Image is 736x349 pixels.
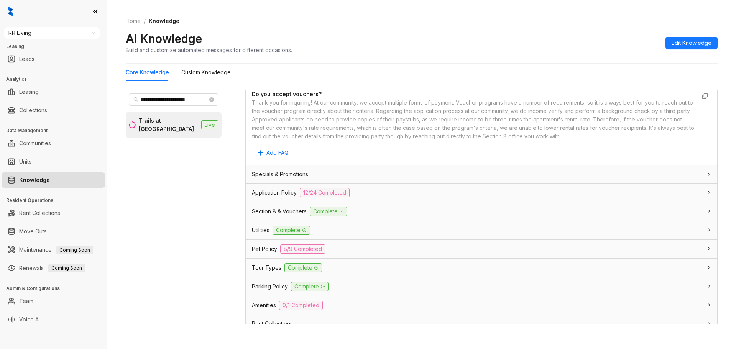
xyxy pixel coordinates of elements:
h2: AI Knowledge [126,31,202,46]
span: Utilities [252,226,269,234]
span: Edit Knowledge [672,39,711,47]
span: RR Living [8,27,95,39]
span: Amenities [252,301,276,310]
span: Tour Types [252,264,281,272]
span: Coming Soon [56,246,93,254]
strong: Do you accept vouchers? [252,91,322,97]
div: Rent Collections [246,315,717,333]
span: collapsed [706,228,711,232]
div: Thank you for inquiring! At our community, we accept multiple forms of payment. Voucher programs ... [252,98,696,141]
li: Maintenance [2,242,105,257]
a: Leads [19,51,34,67]
div: Tour TypesComplete [246,259,717,277]
span: Complete [310,207,347,216]
li: Leads [2,51,105,67]
li: Move Outs [2,224,105,239]
div: Pet Policy8/9 Completed [246,240,717,258]
h3: Resident Operations [6,197,107,204]
span: 0/1 Completed [279,301,323,310]
span: collapsed [706,172,711,177]
h3: Analytics [6,76,107,83]
a: Rent Collections [19,205,60,221]
a: Voice AI [19,312,40,327]
span: collapsed [706,321,711,326]
li: Communities [2,136,105,151]
li: Leasing [2,84,105,100]
a: Collections [19,103,47,118]
div: Parking PolicyComplete [246,277,717,296]
li: Units [2,154,105,169]
li: Rent Collections [2,205,105,221]
li: Collections [2,103,105,118]
span: Complete [291,282,329,291]
div: Amenities0/1 Completed [246,296,717,315]
a: Communities [19,136,51,151]
span: close-circle [209,97,214,102]
span: Specials & Promotions [252,170,308,179]
button: Add FAQ [252,147,295,159]
span: Live [201,120,219,129]
a: Leasing [19,84,39,100]
h3: Data Management [6,127,107,134]
span: collapsed [706,246,711,251]
span: search [133,97,139,102]
span: collapsed [706,265,711,270]
span: Knowledge [149,18,179,24]
span: Pet Policy [252,245,277,253]
div: Custom Knowledge [181,68,231,77]
a: RenewalsComing Soon [19,261,85,276]
span: Coming Soon [48,264,85,272]
span: collapsed [706,284,711,288]
div: Application Policy12/24 Completed [246,184,717,202]
span: Complete [273,226,310,235]
span: 8/9 Completed [280,244,325,254]
img: logo [8,6,13,17]
h3: Leasing [6,43,107,50]
div: Trails at [GEOGRAPHIC_DATA] [139,116,198,133]
div: Section 8 & VouchersComplete [246,202,717,221]
span: Section 8 & Vouchers [252,207,307,216]
a: Home [124,17,142,25]
button: Edit Knowledge [665,37,718,49]
li: Team [2,293,105,309]
div: Specials & Promotions [246,165,717,183]
li: Knowledge [2,172,105,188]
div: UtilitiesComplete [246,221,717,239]
span: Rent Collections [252,320,293,328]
div: Build and customize automated messages for different occasions. [126,46,292,54]
span: Application Policy [252,188,297,197]
span: collapsed [706,209,711,213]
span: collapsed [706,190,711,195]
li: Renewals [2,261,105,276]
a: Move Outs [19,224,47,239]
a: Team [19,293,33,309]
li: Voice AI [2,312,105,327]
span: Complete [284,263,322,272]
span: 12/24 Completed [300,188,350,197]
li: / [144,17,146,25]
a: Units [19,154,31,169]
h3: Admin & Configurations [6,285,107,292]
span: Add FAQ [266,149,289,157]
span: collapsed [706,303,711,307]
a: Knowledge [19,172,50,188]
span: Parking Policy [252,282,288,291]
div: Core Knowledge [126,68,169,77]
